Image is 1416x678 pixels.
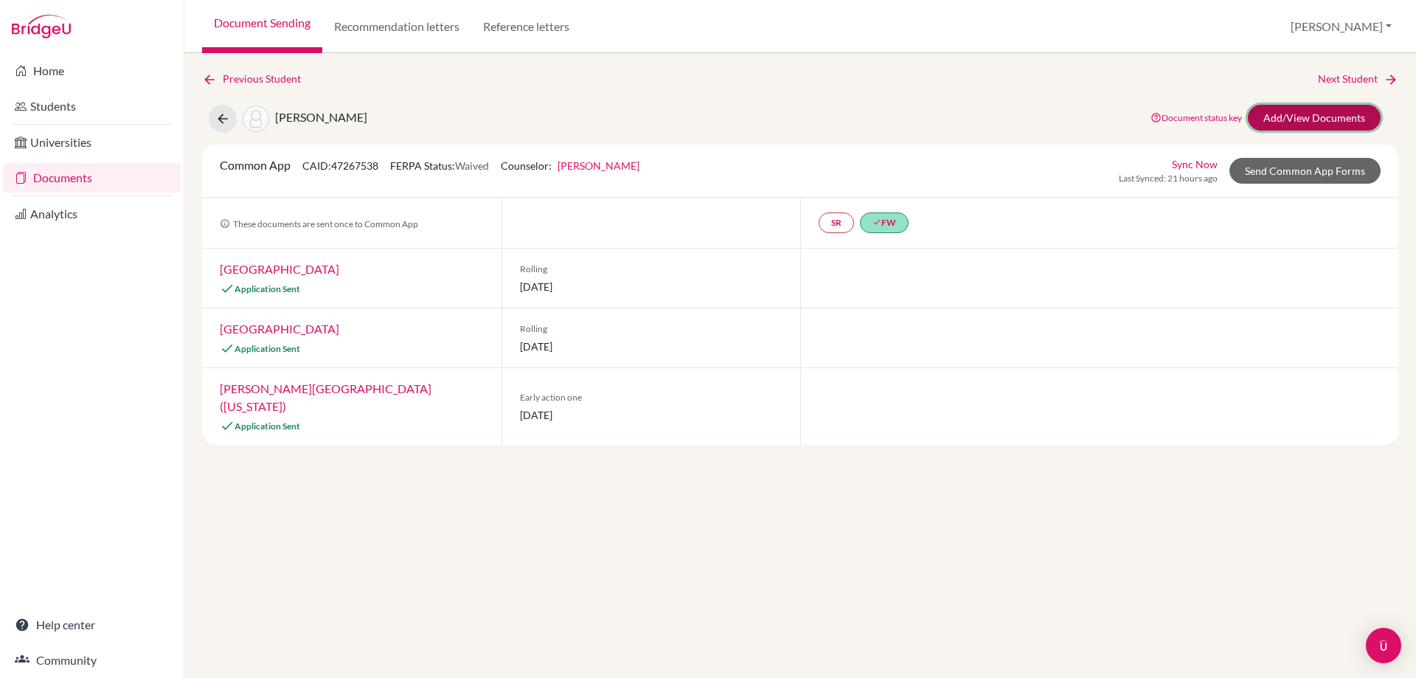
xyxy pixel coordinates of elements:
[520,339,783,354] span: [DATE]
[520,391,783,404] span: Early action one
[220,322,339,336] a: [GEOGRAPHIC_DATA]
[520,322,783,336] span: Rolling
[235,421,300,432] span: Application Sent
[220,262,339,276] a: [GEOGRAPHIC_DATA]
[235,343,300,354] span: Application Sent
[872,218,881,226] i: done
[220,158,291,172] span: Common App
[860,212,909,233] a: doneFW
[3,163,181,193] a: Documents
[1366,628,1401,663] div: Open Intercom Messenger
[3,199,181,229] a: Analytics
[3,56,181,86] a: Home
[3,91,181,121] a: Students
[3,646,181,675] a: Community
[501,159,639,172] span: Counselor:
[1172,156,1218,172] a: Sync Now
[302,159,378,172] span: CAID: 47267538
[3,128,181,157] a: Universities
[1284,13,1398,41] button: [PERSON_NAME]
[390,159,489,172] span: FERPA Status:
[819,212,854,233] a: SR
[220,218,418,229] span: These documents are sent once to Common App
[1248,105,1381,131] a: Add/View Documents
[1119,172,1218,185] span: Last Synced: 21 hours ago
[220,381,431,413] a: [PERSON_NAME][GEOGRAPHIC_DATA] ([US_STATE])
[235,283,300,294] span: Application Sent
[275,110,367,124] span: [PERSON_NAME]
[520,407,783,423] span: [DATE]
[455,159,489,172] span: Waived
[1229,158,1381,184] a: Send Common App Forms
[1318,71,1398,87] a: Next Student
[520,279,783,294] span: [DATE]
[202,71,313,87] a: Previous Student
[520,263,783,276] span: Rolling
[1150,112,1242,123] a: Document status key
[558,159,639,172] a: [PERSON_NAME]
[3,610,181,640] a: Help center
[12,15,71,38] img: Bridge-U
